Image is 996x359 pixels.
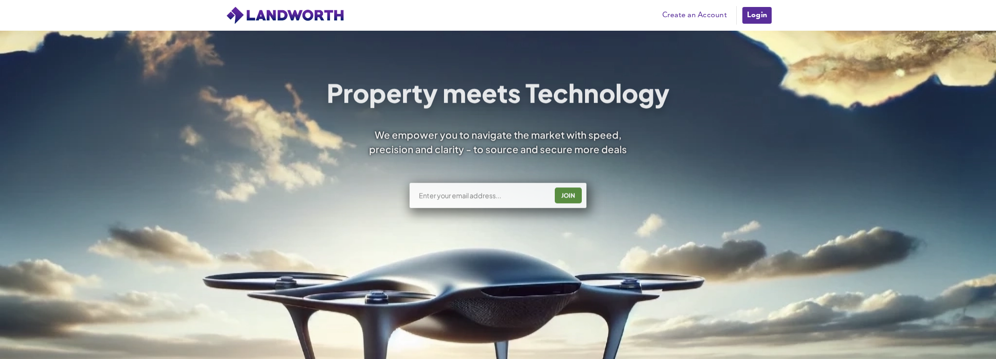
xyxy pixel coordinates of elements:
[558,188,579,203] div: JOIN
[741,6,773,25] a: Login
[327,80,670,105] h1: Property meets Technology
[555,187,582,203] button: JOIN
[658,8,732,22] a: Create an Account
[357,128,639,157] div: We empower you to navigate the market with speed, precision and clarity - to source and secure mo...
[418,191,548,200] input: Enter your email address...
